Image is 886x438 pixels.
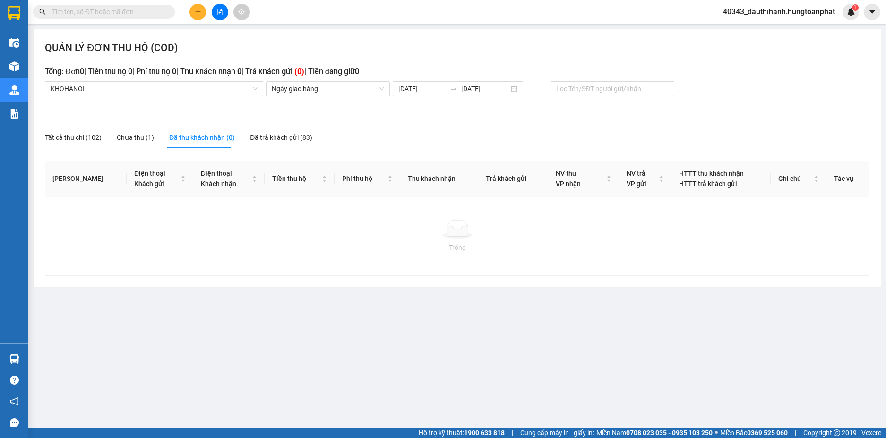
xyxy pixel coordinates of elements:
img: warehouse-icon [9,61,19,71]
span: Khách nhận [201,180,236,188]
div: Tất cả thu chi (102) [45,132,102,143]
span: ⚪️ [715,431,718,435]
input: Tìm tên, số ĐT hoặc mã đơn [52,7,163,17]
span: Miền Bắc [720,428,788,438]
img: warehouse-icon [9,354,19,364]
div: Đã trả khách gửi (83) [250,132,312,143]
span: HTTT trả khách gửi [679,180,737,188]
input: Ngày kết thúc [461,84,509,94]
span: copyright [834,429,840,436]
b: 0 [355,67,359,76]
button: aim [233,4,250,20]
span: Ghi chú [778,173,812,184]
strong: 0708 023 035 - 0935 103 250 [626,429,713,437]
span: notification [10,397,19,406]
button: file-add [212,4,228,20]
input: Ngày bắt đầu [398,84,446,94]
span: VP gửi [627,180,646,188]
span: | [512,428,513,438]
span: 40343_dauthihanh.hungtoanphat [715,6,843,17]
h2: QUẢN LÝ ĐƠN THU HỘ (COD) [45,40,178,56]
img: warehouse-icon [9,85,19,95]
span: Điện thoại [201,170,232,177]
img: solution-icon [9,109,19,119]
span: message [10,418,19,427]
span: HTTT thu khách nhận [679,170,744,177]
img: icon-new-feature [847,8,855,16]
span: VP nhận [556,180,581,188]
div: Đã thu khách nhận (0) [169,132,235,143]
span: 1 [853,4,857,11]
b: ( 0 ) [294,67,304,76]
img: logo-vxr [8,6,20,20]
span: Miền Nam [596,428,713,438]
span: Khách gửi [134,180,164,188]
span: Ngày giao hàng [272,82,384,96]
th: Thu khách nhận [400,161,478,197]
span: NV thu [556,170,576,177]
div: Chưa thu (1) [117,132,154,143]
span: swap-right [450,85,457,93]
sup: 1 [852,4,859,11]
span: | [795,428,796,438]
span: file-add [216,9,223,15]
b: 0 [237,67,241,76]
span: search [39,9,46,15]
span: Tiền thu hộ [272,173,320,184]
th: Trả khách gửi [478,161,548,197]
strong: 0369 525 060 [747,429,788,437]
th: Tác vụ [826,161,869,197]
span: Phí thu hộ [342,173,385,184]
strong: 1900 633 818 [464,429,505,437]
span: KHOHANOI [51,82,258,96]
span: plus [195,9,201,15]
span: Cung cấp máy in - giấy in: [520,428,594,438]
button: caret-down [864,4,880,20]
b: 0 [80,67,84,76]
b: 0 [172,67,176,76]
div: Trống [52,242,862,253]
span: NV trả [627,170,645,177]
th: [PERSON_NAME] [45,161,127,197]
h3: Tổng: Đơn | Tiền thu hộ | Phí thu hộ | Thu khách nhận | Trả khách gửi | Tiền đang giữ [45,66,869,78]
img: warehouse-icon [9,38,19,48]
span: Điện thoại [134,170,165,177]
b: 0 [128,67,132,76]
span: caret-down [868,8,877,16]
span: question-circle [10,376,19,385]
span: Hỗ trợ kỹ thuật: [419,428,505,438]
button: plus [189,4,206,20]
span: aim [238,9,245,15]
span: to [450,85,457,93]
